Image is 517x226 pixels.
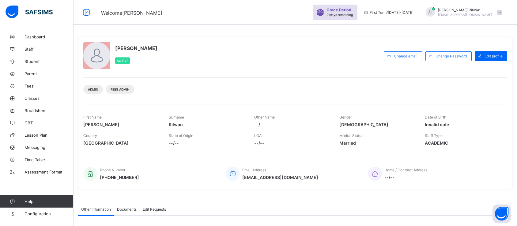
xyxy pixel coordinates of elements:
[25,211,73,216] span: Configuration
[100,175,139,180] span: [PHONE_NUMBER]
[25,120,74,125] span: CBT
[425,115,446,119] span: Date of Birth
[254,140,330,146] span: --/--
[117,207,137,212] span: Documents
[492,205,511,223] button: Open asap
[169,115,184,119] span: Surname
[115,45,157,51] span: [PERSON_NAME]
[339,115,352,119] span: Gender
[425,122,501,127] span: Invalid date
[25,133,74,138] span: Lesson Plan
[384,168,427,172] span: Home / Contract Address
[25,157,74,162] span: Time Table
[438,13,492,17] span: [EMAIL_ADDRESS][DOMAIN_NAME]
[169,133,193,138] span: State of Origin
[25,34,74,39] span: Dashboard
[143,207,166,212] span: Edit Requests
[25,59,74,64] span: Student
[25,169,74,174] span: Assessment Format
[326,8,351,12] span: Grace Period
[81,207,111,212] span: Other Information
[438,8,492,12] span: [PERSON_NAME] Rilwan
[25,71,74,76] span: Parent
[83,122,160,127] span: [PERSON_NAME]
[425,140,501,146] span: ACADEMIC
[326,13,353,17] span: 21 days remaining
[254,115,275,119] span: Other Name
[100,168,125,172] span: Phone Number
[169,122,245,127] span: Rilwan
[436,54,467,58] span: Change Password
[339,133,363,138] span: Marital Status
[242,168,266,172] span: Email Address
[242,175,318,180] span: [EMAIL_ADDRESS][DOMAIN_NAME]
[25,145,74,150] span: Messaging
[25,199,73,204] span: Help
[25,84,74,88] span: Fees
[83,115,102,119] span: First Name
[117,59,128,63] span: Active
[169,140,245,146] span: --/--
[254,133,262,138] span: LGA
[25,108,74,113] span: Broadsheet
[316,9,324,16] img: sticker-purple.71386a28dfed39d6af7621340158ba97.svg
[88,88,98,91] span: Admin
[394,54,417,58] span: Change email
[339,122,416,127] span: [DEMOGRAPHIC_DATA]
[83,133,97,138] span: Country
[254,122,330,127] span: --/--
[25,96,74,101] span: Classes
[384,175,427,180] span: --/--
[111,88,130,91] span: Fees Admin
[339,140,416,146] span: Married
[101,10,162,16] span: Welcome [PERSON_NAME]
[6,6,53,18] img: safsims
[485,54,503,58] span: Edit profile
[425,133,443,138] span: Staff Type
[420,7,505,18] div: Aisha HajjaRilwan
[83,140,160,146] span: [GEOGRAPHIC_DATA]
[364,10,413,15] span: session/term information
[25,47,74,52] span: Staff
